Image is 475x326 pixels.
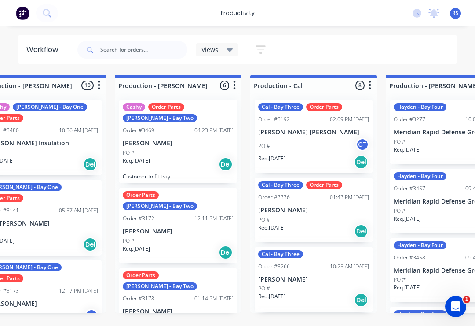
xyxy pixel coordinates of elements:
div: Order #3469 [123,126,154,134]
div: 12:17 PM [DATE] [59,287,98,295]
span: 1 [463,296,470,303]
p: [PERSON_NAME] [123,308,234,315]
div: 10:36 AM [DATE] [59,126,98,134]
p: PO # [258,216,270,224]
div: Cashy [123,103,145,111]
p: Req. [DATE] [258,155,285,163]
p: PO # [123,149,135,157]
div: Cal - Bay ThreeOrder PartsOrder #319202:09 PM [DATE][PERSON_NAME] [PERSON_NAME]PO #CTReq.[DATE]Del [255,100,373,173]
div: [PERSON_NAME] - Bay Two [123,282,197,290]
div: Order Parts [148,103,184,111]
div: Del [354,155,368,169]
div: Order #3336 [258,193,290,201]
div: JF [85,309,98,322]
p: Req. [DATE] [394,284,421,292]
div: Order Parts [306,103,342,111]
div: Cal - Bay ThreeOrder PartsOrder #333601:43 PM [DATE][PERSON_NAME]PO #Req.[DATE]Del [255,178,373,242]
div: Cal - Bay Three [258,181,303,189]
div: Cal - Bay Three [258,250,303,258]
p: Req. [DATE] [394,146,421,154]
div: 10:25 AM [DATE] [330,263,369,270]
p: PO # [394,138,406,146]
p: PO # [394,276,406,284]
div: Order #3457 [394,185,425,193]
div: CashyOrder Parts[PERSON_NAME] - Bay TwoOrder #346904:23 PM [DATE][PERSON_NAME]PO #Req.[DATE]DelCu... [119,100,237,183]
div: Del [219,245,233,259]
p: [PERSON_NAME] [PERSON_NAME] [258,129,369,136]
div: Order Parts [306,181,342,189]
div: Order #3458 [394,254,425,262]
div: Order #3192 [258,115,290,123]
p: [PERSON_NAME] [123,140,234,147]
div: 02:09 PM [DATE] [330,115,369,123]
p: PO # [258,142,270,150]
div: 04:23 PM [DATE] [194,126,234,134]
div: Del [219,157,233,171]
div: Order #3172 [123,215,154,222]
iframe: Intercom live chat [445,296,466,317]
div: [PERSON_NAME] - Bay Two [123,114,197,122]
div: 01:43 PM [DATE] [330,193,369,201]
p: [PERSON_NAME] [258,276,369,283]
div: [PERSON_NAME] - Bay Two [123,202,197,210]
p: Req. [DATE] [394,215,421,223]
img: Factory [16,7,29,20]
div: Hayden - Bay Four [394,241,446,249]
p: [PERSON_NAME] [258,207,369,214]
span: Views [201,45,218,54]
div: 01:14 PM [DATE] [194,295,234,303]
div: Order #3277 [394,115,425,123]
div: Cal - Bay ThreeOrder #326610:25 AM [DATE][PERSON_NAME]PO #Req.[DATE]Del [255,247,373,313]
div: Order #3266 [258,263,290,270]
p: PO # [123,237,135,245]
div: Del [354,293,368,307]
div: Del [83,157,97,171]
div: productivity [216,7,259,20]
p: Req. [DATE] [258,224,285,232]
div: Order Parts [123,271,159,279]
p: Req. [DATE] [123,157,150,165]
div: Hayden - Bay Four [394,172,446,180]
div: Del [83,237,97,252]
p: Req. [DATE] [258,293,285,300]
div: Order #3178 [123,295,154,303]
div: Workflow [26,44,62,55]
input: Search for orders... [100,41,187,59]
div: Hayden - Bay Four [394,103,446,111]
div: CT [356,138,369,151]
div: Order Parts[PERSON_NAME] - Bay TwoOrder #317212:11 PM [DATE][PERSON_NAME]PO #Req.[DATE]Del [119,188,237,263]
div: [PERSON_NAME] - Bay One [13,103,87,111]
div: Order Parts [123,191,159,199]
div: Cal - Bay Three [258,103,303,111]
p: PO # [258,285,270,293]
div: 05:57 AM [DATE] [59,207,98,215]
div: Del [354,224,368,238]
p: Customer to fit tray [123,173,234,180]
div: 12:11 PM [DATE] [194,215,234,222]
p: Req. [DATE] [123,245,150,253]
div: Hayden - Bay Four [394,310,446,318]
p: PO # [394,207,406,215]
span: RS [452,9,459,17]
p: [PERSON_NAME] [123,228,234,235]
